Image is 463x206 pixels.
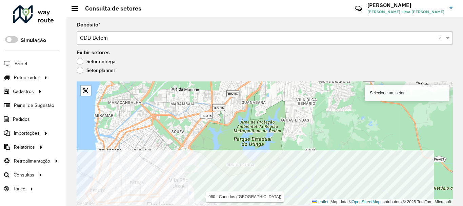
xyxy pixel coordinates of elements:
span: Importações [14,130,40,137]
a: Abrir mapa em tela cheia [81,86,91,96]
span: Painel de Sugestão [14,102,54,109]
label: Exibir setores [77,49,110,57]
div: Selecione um setor [365,85,449,101]
label: Simulação [21,36,46,44]
div: Map data © contributors,© 2025 TomTom, Microsoft [310,199,453,205]
a: Contato Rápido [351,1,366,16]
label: Setor entrega [77,58,116,65]
span: Tático [13,185,25,192]
span: [PERSON_NAME] Lima [PERSON_NAME] [367,9,444,15]
span: Clear all [439,34,444,42]
span: Roteirizador [14,74,39,81]
span: Cadastros [13,88,34,95]
span: Painel [15,60,27,67]
span: Consultas [14,171,34,179]
span: | [329,200,330,204]
span: Pedidos [13,116,30,123]
span: Relatórios [14,144,35,151]
label: Depósito [77,21,100,29]
h2: Consulta de setores [78,5,141,12]
h3: [PERSON_NAME] [367,2,444,8]
label: Setor planner [77,67,115,74]
a: OpenStreetMap [352,200,381,204]
a: Leaflet [312,200,328,204]
span: Retroalimentação [14,157,50,165]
